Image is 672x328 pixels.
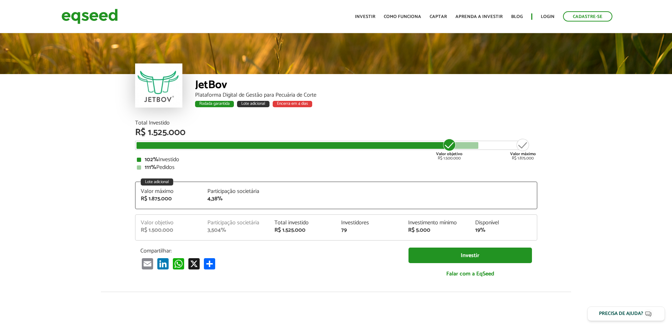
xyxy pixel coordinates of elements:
[145,155,158,164] strong: 102%
[408,267,532,281] a: Falar com a EqSeed
[541,14,555,19] a: Login
[408,220,465,226] div: Investimento mínimo
[237,101,270,107] div: Lote adicional
[475,220,532,226] div: Disponível
[436,138,462,160] div: R$ 1.500.000
[341,227,398,233] div: 79
[274,220,331,226] div: Total investido
[145,163,156,172] strong: 111%
[430,14,447,19] a: Captar
[455,14,503,19] a: Aprenda a investir
[141,196,197,202] div: R$ 1.875.000
[202,258,217,269] a: Compartilhar
[355,14,375,19] a: Investir
[195,79,537,92] div: JetBov
[140,248,398,254] p: Compartilhar:
[187,258,201,269] a: X
[141,178,173,186] div: Lote adicional
[207,196,264,202] div: 4,38%
[384,14,421,19] a: Como funciona
[137,165,535,170] div: Pedidos
[207,220,264,226] div: Participação societária
[141,227,197,233] div: R$ 1.500.000
[475,227,532,233] div: 19%
[195,101,234,107] div: Rodada garantida
[141,220,197,226] div: Valor objetivo
[408,248,532,263] a: Investir
[436,151,462,157] strong: Valor objetivo
[141,189,197,194] div: Valor máximo
[408,227,465,233] div: R$ 5.000
[207,189,264,194] div: Participação societária
[156,258,170,269] a: LinkedIn
[135,120,537,126] div: Total Investido
[207,227,264,233] div: 3,504%
[61,7,118,26] img: EqSeed
[140,258,155,269] a: Email
[563,11,612,22] a: Cadastre-se
[273,101,312,107] div: Encerra em 4 dias
[510,151,536,157] strong: Valor máximo
[171,258,186,269] a: WhatsApp
[511,14,523,19] a: Blog
[137,157,535,163] div: Investido
[510,138,536,160] div: R$ 1.875.000
[341,220,398,226] div: Investidores
[274,227,331,233] div: R$ 1.525.000
[135,128,537,137] div: R$ 1.525.000
[195,92,537,98] div: Plataforma Digital de Gestão para Pecuária de Corte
